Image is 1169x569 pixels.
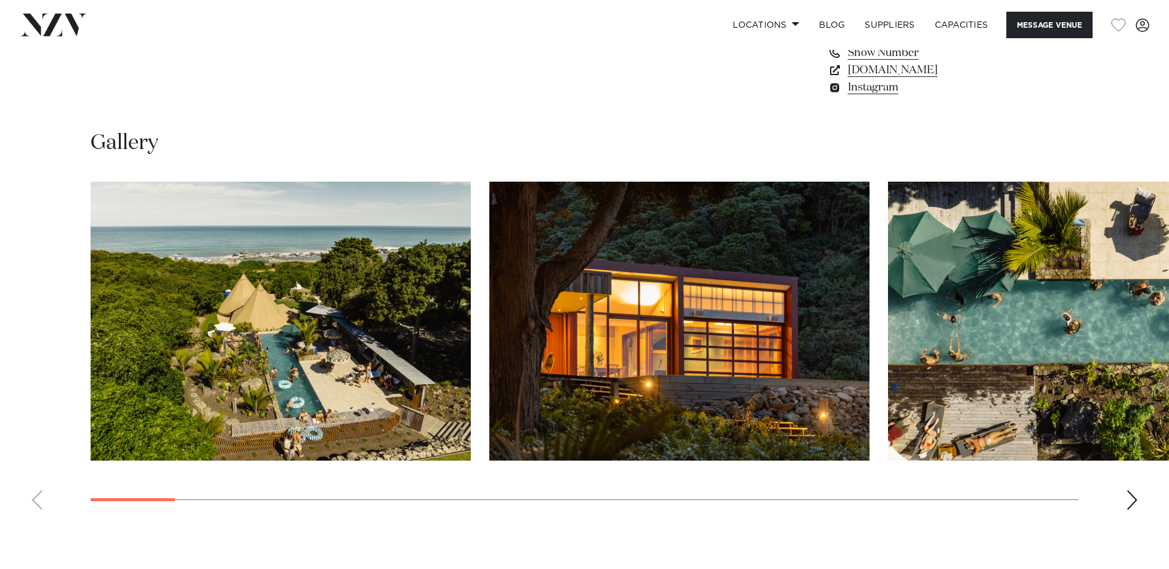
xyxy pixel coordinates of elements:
a: Show Number [828,44,1028,62]
swiper-slide: 1 / 29 [91,182,471,461]
a: Capacities [925,12,998,38]
a: [DOMAIN_NAME] [828,62,1028,79]
button: Message Venue [1006,12,1093,38]
h2: Gallery [91,129,158,157]
a: SUPPLIERS [855,12,924,38]
a: BLOG [809,12,855,38]
a: Locations [723,12,809,38]
a: Instagram [828,79,1028,96]
img: nzv-logo.png [20,14,87,36]
swiper-slide: 2 / 29 [489,182,870,461]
